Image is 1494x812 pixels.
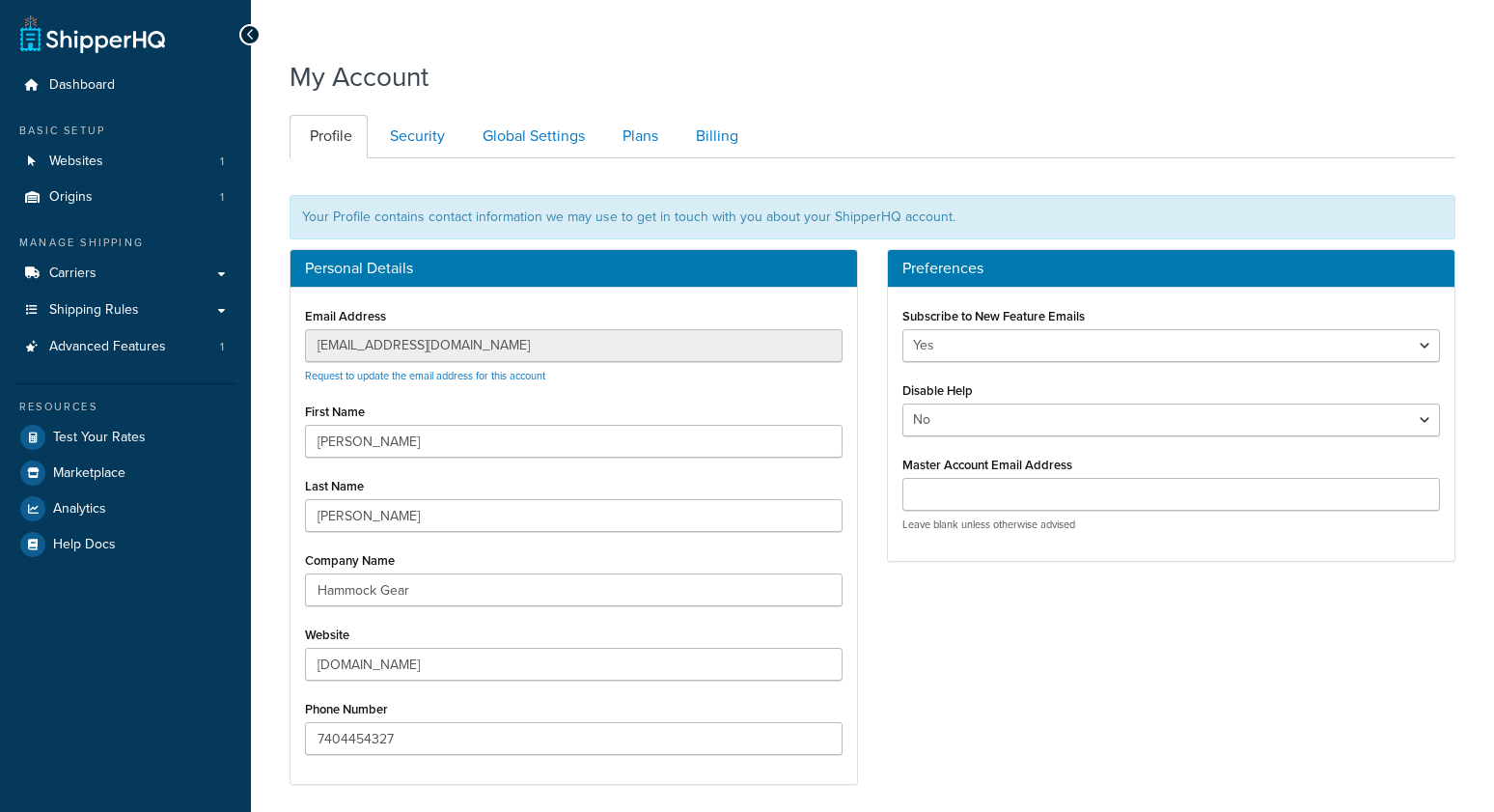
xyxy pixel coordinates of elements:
a: Plans [602,115,674,158]
span: 1 [220,339,224,355]
span: 1 [220,154,224,170]
span: Marketplace [53,465,125,482]
label: Phone Number [305,702,388,716]
label: Company Name [305,553,395,568]
div: Basic Setup [14,123,236,139]
a: Marketplace [14,456,236,490]
a: Security [370,115,460,158]
a: Websites 1 [14,144,236,180]
label: Last Name [305,479,364,493]
span: Help Docs [53,537,116,553]
a: Help Docs [14,527,236,562]
h1: My Account [290,58,429,96]
span: Websites [49,154,103,170]
a: Billing [676,115,754,158]
label: Disable Help [902,383,973,398]
a: ShipperHQ Home [20,14,165,53]
a: Advanced Features 1 [14,329,236,365]
label: Subscribe to New Feature Emails [902,309,1085,323]
label: Master Account Email Address [902,458,1072,472]
h3: Personal Details [305,260,843,277]
li: Websites [14,144,236,180]
span: Carriers [49,266,97,282]
label: Website [305,628,349,642]
span: Analytics [53,501,106,518]
span: 1 [220,189,224,206]
label: Email Address [305,309,386,323]
div: Manage Shipping [14,235,236,251]
a: Analytics [14,491,236,526]
label: First Name [305,405,365,419]
a: Profile [290,115,368,158]
a: Request to update the email address for this account [305,368,545,383]
a: Carriers [14,256,236,292]
a: Global Settings [462,115,600,158]
span: Shipping Rules [49,302,139,319]
p: Leave blank unless otherwise advised [902,518,1440,532]
div: Resources [14,399,236,415]
a: Shipping Rules [14,293,236,328]
a: Test Your Rates [14,420,236,455]
a: Dashboard [14,68,236,103]
li: Origins [14,180,236,215]
span: Dashboard [49,77,115,94]
a: Origins 1 [14,180,236,215]
span: Test Your Rates [53,430,146,446]
div: Your Profile contains contact information we may use to get in touch with you about your ShipperH... [290,195,1455,239]
span: Origins [49,189,93,206]
li: Advanced Features [14,329,236,365]
span: Advanced Features [49,339,166,355]
h3: Preferences [902,260,1440,277]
